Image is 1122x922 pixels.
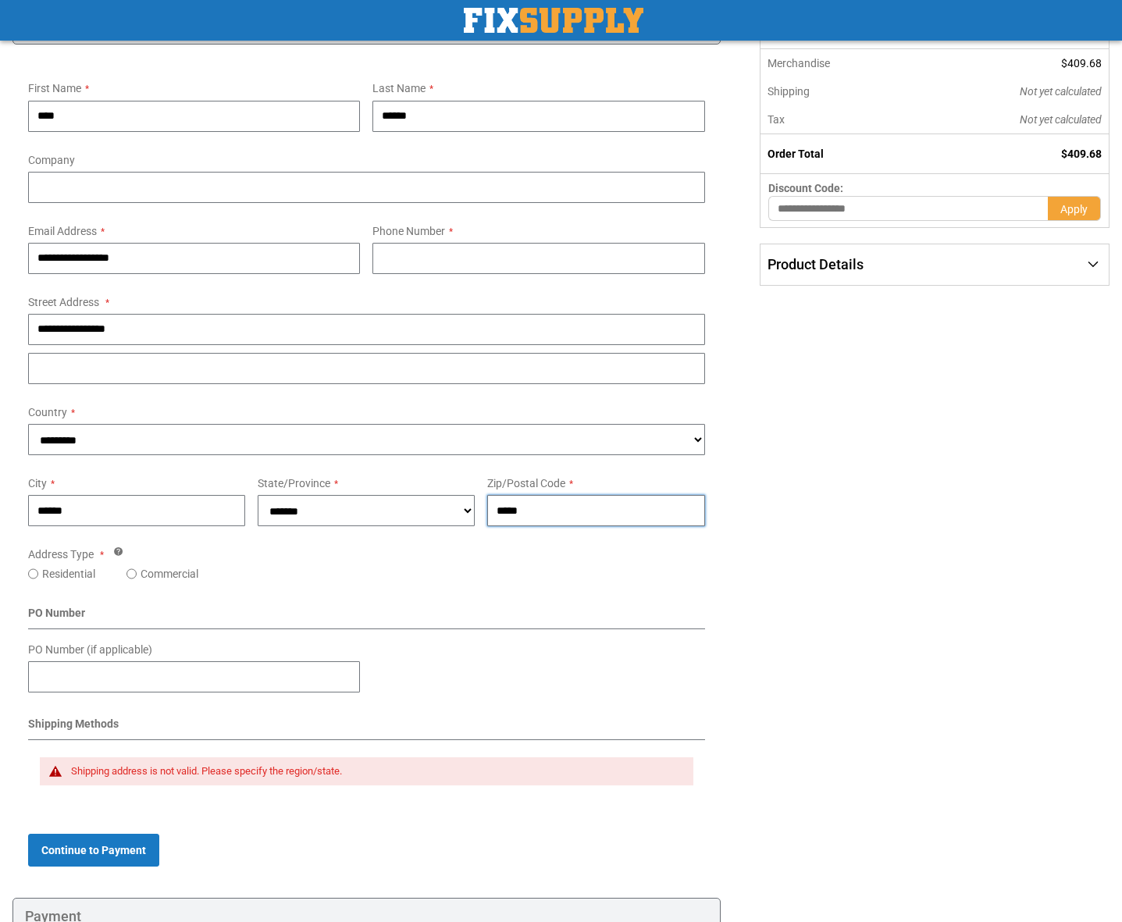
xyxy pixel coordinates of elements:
[28,834,159,867] button: Continue to Payment
[28,406,67,418] span: Country
[768,182,843,194] span: Discount Code:
[372,225,445,237] span: Phone Number
[768,85,810,98] span: Shipping
[1020,113,1102,126] span: Not yet calculated
[1061,148,1102,160] span: $409.68
[760,49,915,77] th: Merchandise
[141,566,198,582] label: Commercial
[464,8,643,33] img: Fix Industrial Supply
[768,256,864,272] span: Product Details
[28,154,75,166] span: Company
[1020,85,1102,98] span: Not yet calculated
[28,605,705,629] div: PO Number
[1060,203,1088,215] span: Apply
[28,225,97,237] span: Email Address
[28,296,99,308] span: Street Address
[28,548,94,561] span: Address Type
[760,105,915,134] th: Tax
[71,765,678,778] div: Shipping address is not valid. Please specify the region/state.
[42,566,95,582] label: Residential
[41,844,146,856] span: Continue to Payment
[28,716,705,740] div: Shipping Methods
[28,643,152,656] span: PO Number (if applicable)
[28,82,81,94] span: First Name
[258,477,330,489] span: State/Province
[28,477,47,489] span: City
[768,148,824,160] strong: Order Total
[372,82,426,94] span: Last Name
[1048,196,1101,221] button: Apply
[487,477,565,489] span: Zip/Postal Code
[464,8,643,33] a: store logo
[1061,57,1102,69] span: $409.68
